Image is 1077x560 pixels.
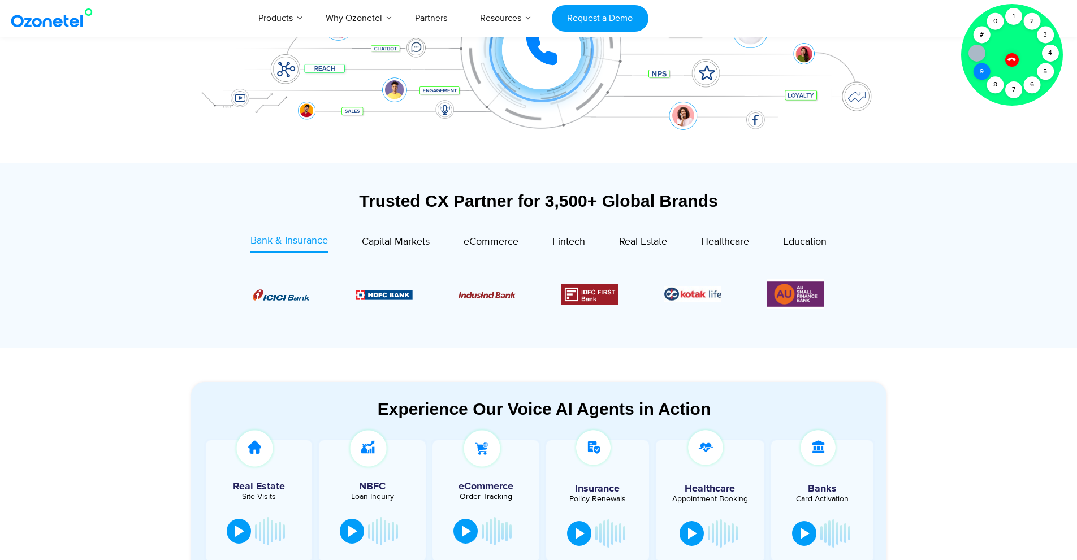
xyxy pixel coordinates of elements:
div: Site Visits [211,493,307,501]
a: eCommerce [464,233,518,253]
div: 7 [1005,81,1022,98]
div: 6 [1023,76,1040,93]
div: 0 [987,13,1004,30]
div: 8 [987,76,1004,93]
span: Education [783,236,827,248]
div: Image Carousel [253,279,824,309]
div: 5 [1037,63,1054,80]
h5: Insurance [552,484,643,494]
span: Capital Markets [362,236,430,248]
div: 4 [1042,45,1059,62]
h5: eCommerce [438,481,534,492]
div: Card Activation [777,495,868,503]
div: Trusted CX Partner for 3,500+ Global Brands [191,191,886,211]
a: Healthcare [701,233,749,253]
div: Experience Our Voice AI Agents in Action [202,399,886,419]
h5: Real Estate [211,481,307,492]
div: Loan Inquiry [325,493,420,501]
a: Real Estate [619,233,667,253]
div: Order Tracking [438,493,534,501]
span: Real Estate [619,236,667,248]
a: Bank & Insurance [250,233,328,253]
a: Capital Markets [362,233,430,253]
div: 3 [1037,27,1054,44]
div: Appointment Booking [664,495,756,503]
span: Healthcare [701,236,749,248]
h5: Banks [777,484,868,494]
span: Fintech [552,236,585,248]
a: Fintech [552,233,585,253]
div: 1 [1005,8,1022,25]
span: eCommerce [464,236,518,248]
h5: Healthcare [664,484,756,494]
div: 2 [1023,13,1040,30]
div: # [973,27,990,44]
h5: NBFC [325,481,420,492]
a: Request a Demo [552,5,648,32]
div: 9 [973,63,990,80]
a: Education [783,233,827,253]
div: Policy Renewals [552,495,643,503]
span: Bank & Insurance [250,235,328,247]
